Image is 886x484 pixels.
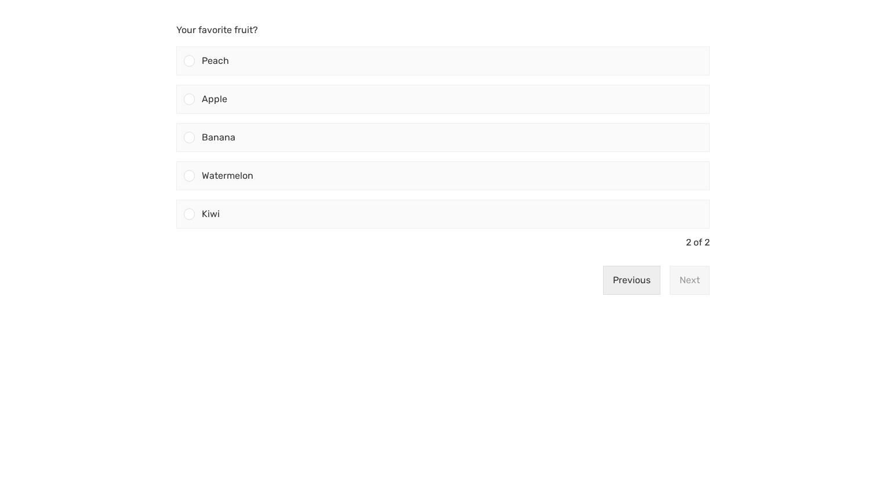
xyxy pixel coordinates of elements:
[202,93,227,104] span: Apple
[202,55,229,66] span: Peach
[670,266,710,295] button: Next
[202,170,253,181] span: Watermelon
[176,23,710,37] p: Your favorite fruit?
[202,208,220,219] span: Kiwi
[176,238,710,247] div: 2 of 2
[202,132,235,143] span: Banana
[603,266,660,295] button: Previous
